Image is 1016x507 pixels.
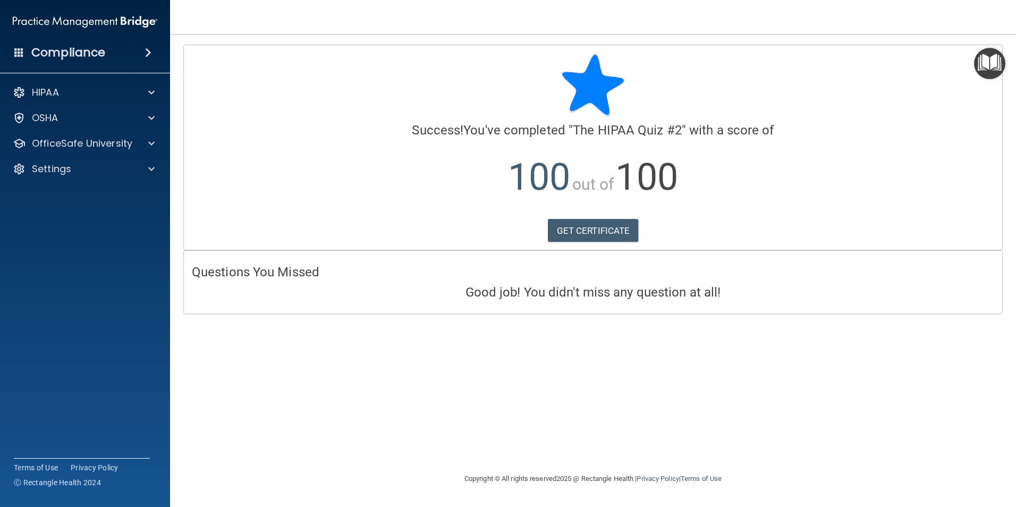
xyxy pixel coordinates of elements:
p: HIPAA [32,86,59,99]
h4: You've completed " " with a score of [192,123,994,137]
h4: Questions You Missed [192,265,994,279]
img: PMB logo [13,11,157,32]
a: HIPAA [13,86,155,99]
img: blue-star-rounded.9d042014.png [561,53,625,117]
p: Settings [32,163,71,175]
span: 100 [615,155,678,199]
p: OfficeSafe University [32,137,132,150]
h4: Good job! You didn't miss any question at all! [192,285,994,299]
span: The HIPAA Quiz #2 [573,123,682,138]
a: Privacy Policy [637,475,679,483]
a: Settings [13,163,155,175]
h4: Compliance [31,45,105,60]
span: Ⓒ Rectangle Health 2024 [14,477,101,488]
a: Terms of Use [681,475,722,483]
span: out of [572,175,614,193]
button: Open Resource Center [974,48,1005,79]
div: Copyright © All rights reserved 2025 @ Rectangle Health | | [399,462,787,496]
a: Terms of Use [14,462,58,473]
a: OfficeSafe University [13,137,155,150]
span: Success! [412,123,463,138]
span: 100 [508,155,570,199]
a: Privacy Policy [71,462,118,473]
a: GET CERTIFICATE [548,219,639,242]
p: OSHA [32,112,58,124]
a: OSHA [13,112,155,124]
